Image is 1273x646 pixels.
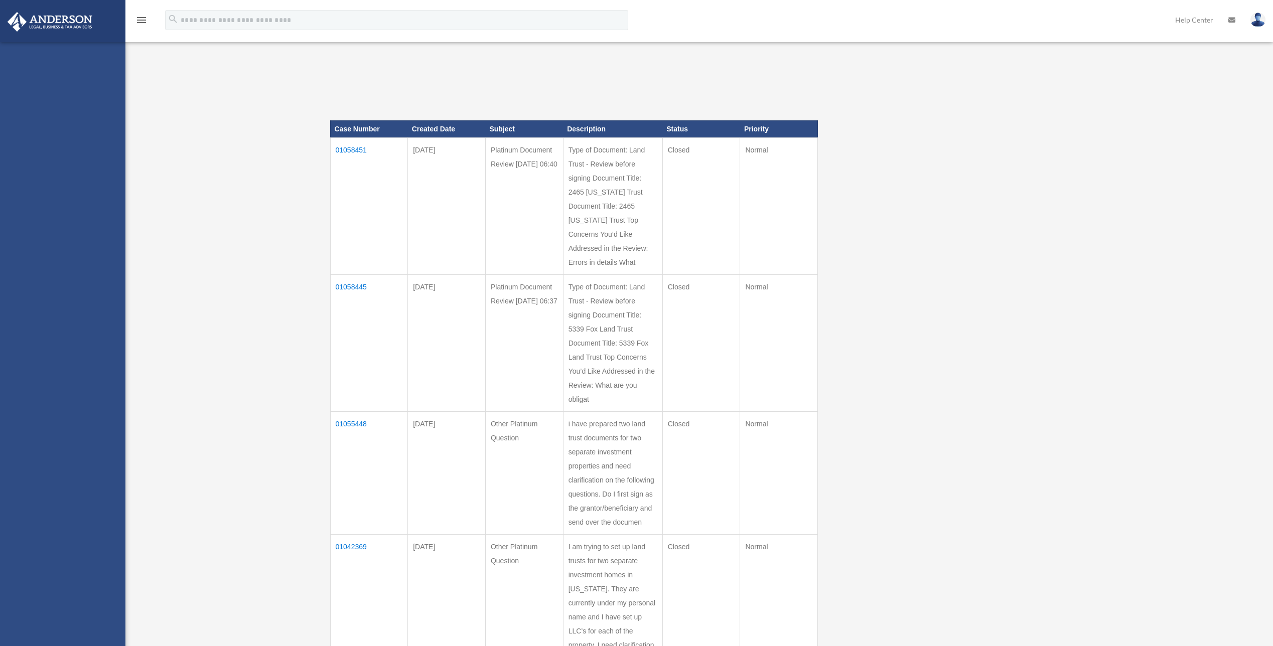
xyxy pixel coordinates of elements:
img: Anderson Advisors Platinum Portal [5,12,95,32]
td: 01055448 [330,411,408,534]
td: 01058451 [330,137,408,274]
td: [DATE] [408,274,486,411]
td: i have prepared two land trust documents for two separate investment properties and need clarific... [563,411,662,534]
td: Type of Document: Land Trust - Review before signing Document Title: 5339 Fox Land Trust Document... [563,274,662,411]
td: Other Platinum Question [485,411,563,534]
td: [DATE] [408,137,486,274]
td: Closed [662,411,740,534]
th: Case Number [330,120,408,137]
td: Platinum Document Review [DATE] 06:37 [485,274,563,411]
i: search [168,14,179,25]
td: Platinum Document Review [DATE] 06:40 [485,137,563,274]
td: Type of Document: Land Trust - Review before signing Document Title: 2465 [US_STATE] Trust Docume... [563,137,662,274]
img: User Pic [1250,13,1265,27]
th: Priority [740,120,818,137]
a: menu [135,18,148,26]
th: Created Date [408,120,486,137]
td: Closed [662,137,740,274]
td: Normal [740,411,818,534]
th: Description [563,120,662,137]
td: 01058445 [330,274,408,411]
th: Status [662,120,740,137]
td: Normal [740,137,818,274]
td: Normal [740,274,818,411]
i: menu [135,14,148,26]
td: Closed [662,274,740,411]
th: Subject [485,120,563,137]
td: [DATE] [408,411,486,534]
